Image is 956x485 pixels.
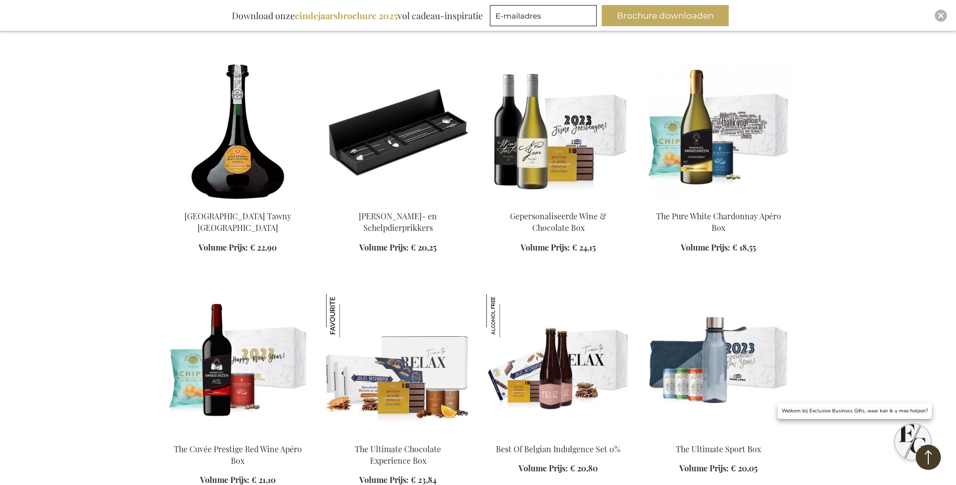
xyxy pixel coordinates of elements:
[326,198,470,208] a: Anovi Schaal- en Schelpdierprikkers
[359,242,436,254] a: Volume Prijs: € 20,25
[411,242,436,253] span: € 20,25
[359,242,409,253] span: Volume Prijs:
[681,242,730,253] span: Volume Prijs:
[496,444,620,454] a: Best Of Belgian Indulgence Set 0%
[326,431,470,441] a: The Ultimate Chocolate Experience Box The Ultimate Chocolate Experience Box
[679,463,729,473] span: Volume Prijs:
[656,211,781,233] a: The Pure White Chardonnay Apéro Box
[166,198,310,208] a: São Pedro das Águias Reserve Tawny Porto - Karaf
[521,242,596,254] a: Volume Prijs: € 24,15
[647,431,791,441] a: The Ultimate Sport Box
[251,474,276,485] span: € 21,10
[199,242,277,254] a: Volume Prijs: € 22,90
[486,61,630,202] img: Gepersonaliseerde Wine & Chocolate Box
[681,242,756,254] a: Volume Prijs: € 18,55
[326,294,470,435] img: The Ultimate Chocolate Experience Box
[359,211,437,233] a: [PERSON_NAME]- en Schelpdierprikkers
[359,474,409,485] span: Volume Prijs:
[486,294,630,435] img: Best Of Belgian Indulgence Set 0%
[647,61,791,202] img: The Pure White Chardonnay Apéro Box
[519,463,598,474] a: Volume Prijs: € 20,80
[199,242,248,253] span: Volume Prijs:
[647,294,791,435] img: The Ultimate Sport Box
[486,431,630,441] a: Best Of Belgian Indulgence Set 0% Best Of Belgian Indulgence Set 0%
[227,5,487,26] div: Download onze vol cadeau-inspiratie
[602,5,729,26] button: Brochure downloaden
[166,294,310,435] img: The Cuvée Prestige Red Wine Apéro Box
[679,463,757,474] a: Volume Prijs: € 20,05
[411,474,436,485] span: € 23,84
[295,10,398,22] b: eindejaarsbrochure 2025
[490,5,600,29] form: marketing offers and promotions
[676,444,761,454] a: The Ultimate Sport Box
[519,463,568,473] span: Volume Prijs:
[326,294,369,337] img: The Ultimate Chocolate Experience Box
[166,431,310,441] a: The Cuvée Prestige Red Wine Apéro Box
[521,242,570,253] span: Volume Prijs:
[490,5,597,26] input: E-mailadres
[326,61,470,202] img: Anovi Schaal- en Schelpdierprikkers
[174,444,302,466] a: The Cuvée Prestige Red Wine Apéro Box
[184,211,291,233] a: [GEOGRAPHIC_DATA] Tawny [GEOGRAPHIC_DATA]
[732,242,756,253] span: € 18,55
[510,211,606,233] a: Gepersonaliseerde Wine & Chocolate Box
[731,463,757,473] span: € 20,05
[935,10,947,22] div: Close
[570,463,598,473] span: € 20,80
[572,242,596,253] span: € 24,15
[486,198,630,208] a: Gepersonaliseerde Wine & Chocolate Box
[200,474,249,485] span: Volume Prijs:
[647,198,791,208] a: The Pure White Chardonnay Apéro Box
[938,13,944,19] img: Close
[166,61,310,202] img: São Pedro das Águias Reserve Tawny Porto - Karaf
[250,242,277,253] span: € 22,90
[486,294,530,337] img: Best Of Belgian Indulgence Set 0%
[355,444,441,466] a: The Ultimate Chocolate Experience Box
